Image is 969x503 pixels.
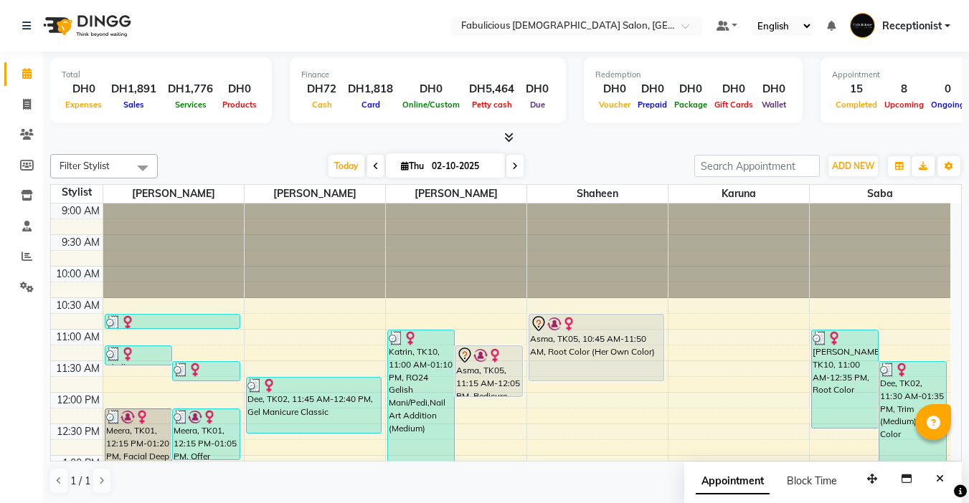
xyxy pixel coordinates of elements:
div: 9:30 AM [59,235,103,250]
div: Stylist [51,185,103,200]
div: Dee, TK02, 11:45 AM-12:40 PM, Gel Manicure Classic [247,378,381,433]
div: DH0 [671,81,711,97]
div: 10:00 AM [53,267,103,282]
span: Today [328,155,364,177]
input: 2025-10-02 [427,155,499,177]
span: Package [671,100,711,110]
div: 12:30 PM [54,424,103,439]
div: Hanan, TK12, 11:30 AM-11:50 AM, Face Threading Eyebrow,Face Threading Full Face (w/o Eyebrows) [173,362,240,380]
div: Katrin, TK10, 10:45 AM-11:00 AM, Face Threading Eyebrow [105,315,240,328]
div: DH0 [634,81,671,97]
div: Dee, TK02, 11:30 AM-01:35 PM, Trim (Medium),Root Color [879,362,946,491]
span: [PERSON_NAME] [245,185,385,203]
div: Asma, TK05, 10:45 AM-11:50 AM, Root Color (Her Own Color) [529,315,663,380]
span: Saba [810,185,951,203]
span: 1 / 1 [70,474,90,489]
div: Redemption [595,69,791,81]
div: Finance [301,69,554,81]
img: Receptionist [850,13,875,38]
div: 11:30 AM [53,361,103,376]
input: Search Appointment [694,155,820,177]
button: ADD NEW [828,156,878,176]
div: DH0 [757,81,791,97]
span: Prepaid [634,100,671,110]
iframe: chat widget [909,446,955,489]
div: Meera, TK01, 12:15 PM-01:05 PM, Offer Vitamin C Facial [173,409,240,459]
img: logo [37,6,135,46]
div: Katrin, TK10, 11:00 AM-01:10 PM, RO24 Gelish Mani/Pedi,Nail Art Addition (Medium) [388,330,455,464]
div: 15 [832,81,881,97]
div: Meera, TK01, 12:15 PM-01:20 PM, Facial Deep Cleansing (Short) [105,409,172,475]
span: Products [219,100,260,110]
span: Services [171,100,210,110]
span: Cash [308,100,336,110]
div: Asma, TK05, 11:15 AM-12:05 PM, Pedicure [455,346,522,396]
span: [PERSON_NAME] [103,185,244,203]
div: DH0 [711,81,757,97]
span: Receptionist [882,19,942,34]
span: Appointment [696,469,770,494]
span: Wallet [758,100,790,110]
span: Voucher [595,100,634,110]
div: Total [62,69,260,81]
div: 1:00 PM [60,456,103,471]
span: Online/Custom [399,100,463,110]
div: DH0 [219,81,260,97]
div: 0 [927,81,968,97]
div: DH1,891 [105,81,162,97]
div: DH5,464 [463,81,520,97]
span: Ongoing [927,100,968,110]
span: Petty cash [468,100,516,110]
div: DH0 [62,81,105,97]
div: 11:00 AM [53,330,103,345]
div: [PERSON_NAME], TK10, 11:00 AM-12:35 PM, Root Color [812,330,879,428]
span: Karuna [668,185,809,203]
div: DH1,776 [162,81,219,97]
span: Shaheen [527,185,668,203]
div: DH0 [595,81,634,97]
span: Thu [397,161,427,171]
span: Gift Cards [711,100,757,110]
span: Completed [832,100,881,110]
div: DH1,818 [342,81,399,97]
span: [PERSON_NAME] [386,185,526,203]
div: 8 [881,81,927,97]
div: DH72 [301,81,342,97]
span: Block Time [787,474,837,487]
span: Sales [120,100,148,110]
div: 10:30 AM [53,298,103,313]
span: ADD NEW [832,161,874,171]
div: Chell, TK11, 11:15 AM-11:35 AM, Full Arms + Underarms [105,346,172,365]
div: DH0 [520,81,554,97]
span: Filter Stylist [60,160,110,171]
span: Upcoming [881,100,927,110]
span: Due [526,100,549,110]
div: 12:00 PM [54,393,103,408]
div: DH0 [399,81,463,97]
span: Card [358,100,384,110]
div: 9:00 AM [59,203,103,219]
span: Expenses [62,100,105,110]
